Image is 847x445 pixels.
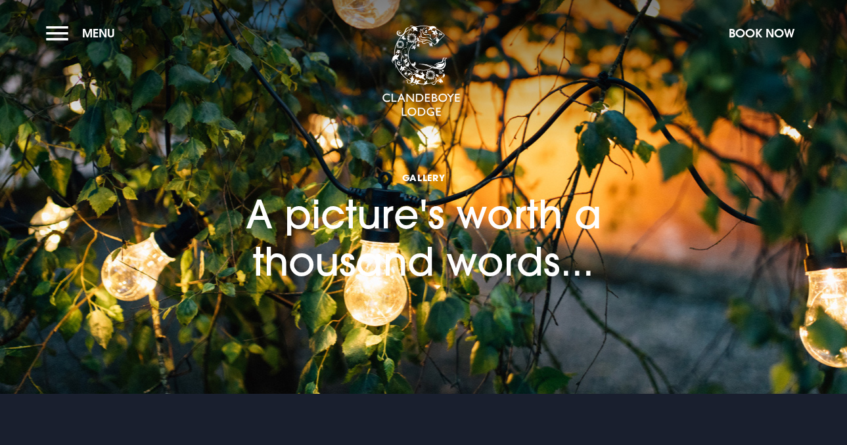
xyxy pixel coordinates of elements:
[382,26,461,117] img: Clandeboye Lodge
[46,19,122,47] button: Menu
[722,19,801,47] button: Book Now
[82,26,115,41] span: Menu
[161,171,687,184] span: Gallery
[161,116,687,285] h1: A picture's worth a thousand words...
